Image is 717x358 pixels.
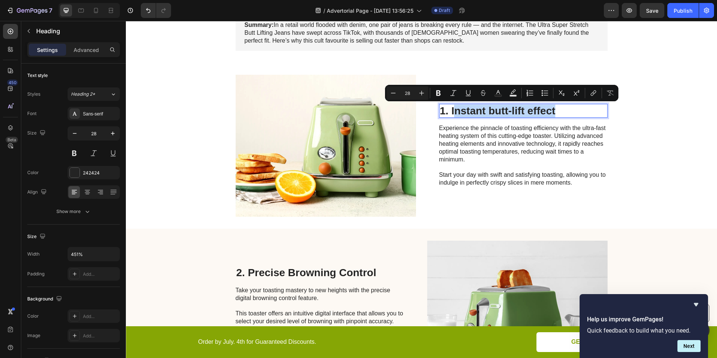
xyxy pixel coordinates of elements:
[587,327,701,334] p: Quick feedback to build what you need.
[6,137,18,143] div: Beta
[37,46,58,54] p: Settings
[49,6,52,15] p: 7
[27,187,48,197] div: Align
[674,7,692,15] div: Publish
[667,3,699,18] button: Publish
[323,7,325,15] span: /
[27,205,120,218] button: Show more
[141,3,171,18] div: Undo/Redo
[56,208,91,215] div: Show more
[27,110,37,117] div: Font
[587,315,701,324] h2: Help us improve GemPages!
[119,0,473,24] p: In a retail world flooded with denim, one pair of jeans is breaking every rule — and the internet...
[83,333,118,339] div: Add...
[119,1,148,7] strong: Summary:
[385,85,618,101] div: Editor contextual toolbar
[446,317,485,325] p: GET 50% OFF
[71,91,95,98] span: Heading 2*
[27,91,40,98] div: Styles
[27,313,39,320] div: Color
[68,87,120,101] button: Heading 2*
[74,46,99,54] p: Advanced
[83,313,118,320] div: Add...
[640,3,664,18] button: Save
[83,111,118,117] div: Sans-serif
[587,300,701,352] div: Help us improve GemPages!
[126,21,717,358] iframe: Design area
[7,80,18,86] div: 450
[3,3,56,18] button: 7
[83,271,118,278] div: Add...
[313,83,482,97] h2: Rich Text Editor. Editing area: main
[110,54,290,196] img: gempages_586125443808101211-8b441d06-0df6-48a0-8ca7-251121ad18aa.webp
[27,294,63,304] div: Background
[27,128,47,138] div: Size
[411,311,520,331] a: GET 50% OFF
[646,7,658,14] span: Save
[110,245,278,259] h2: 2. Precise Browning Control
[327,7,413,15] span: Advertorial Page - [DATE] 13:56:25
[677,340,701,352] button: Next question
[36,27,117,36] p: Heading
[314,84,481,96] p: 1. Instant butt-lift effect
[110,266,277,336] p: Take your toasting mastery to new heights with the precise digital browning control feature. This...
[68,247,119,261] input: Auto
[313,104,481,166] p: Experience the pinnacle of toasting efficiency with the ultra-fast heating system of this cutting...
[27,332,40,339] div: Image
[27,72,48,79] div: Text style
[83,170,118,176] div: 242424
[27,169,39,176] div: Color
[27,271,44,277] div: Padding
[27,251,40,257] div: Width
[692,300,701,309] button: Hide survey
[439,7,450,14] span: Draft
[27,232,47,242] div: Size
